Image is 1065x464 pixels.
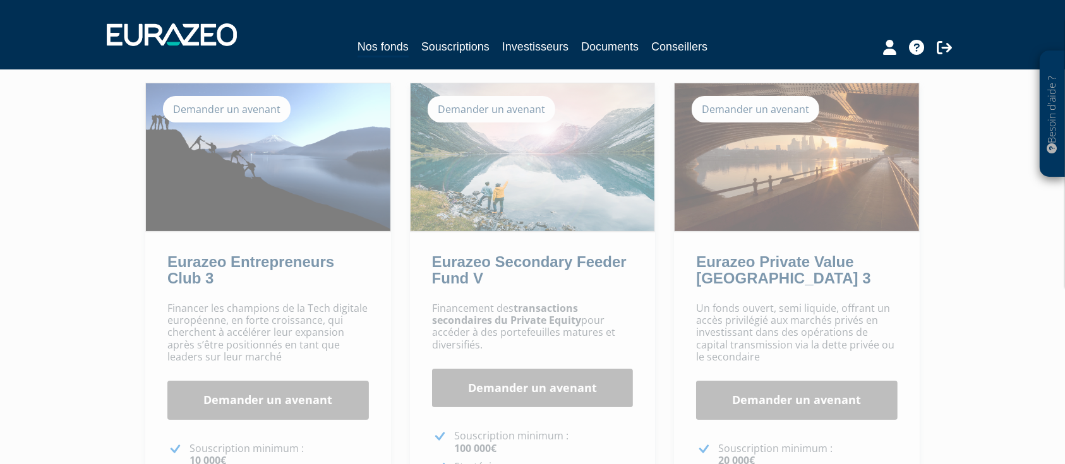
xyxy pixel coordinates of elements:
a: Demander un avenant [167,381,369,420]
div: Demander un avenant [163,96,291,122]
a: Conseillers [651,38,707,56]
a: Eurazeo Secondary Feeder Fund V [432,253,627,287]
div: Demander un avenant [428,96,555,122]
p: Un fonds ouvert, semi liquide, offrant un accès privilégié aux marchés privés en investissant dan... [696,302,898,363]
img: Eurazeo Private Value Europe 3 [675,83,919,231]
strong: transactions secondaires du Private Equity [432,301,581,327]
img: Eurazeo Entrepreneurs Club 3 [146,83,390,231]
p: Financement des pour accéder à des portefeuilles matures et diversifiés. [432,302,634,351]
p: Souscription minimum : [454,430,634,454]
div: Demander un avenant [692,96,819,122]
img: Eurazeo Secondary Feeder Fund V [411,83,655,231]
img: 1732889491-logotype_eurazeo_blanc_rvb.png [107,23,237,46]
a: Investisseurs [502,38,569,56]
p: Besoin d'aide ? [1045,57,1060,171]
strong: 100 000€ [454,441,496,455]
a: Nos fonds [358,38,409,57]
a: Souscriptions [421,38,490,56]
a: Documents [581,38,639,56]
a: Eurazeo Entrepreneurs Club 3 [167,253,334,287]
a: Eurazeo Private Value [GEOGRAPHIC_DATA] 3 [696,253,870,287]
a: Demander un avenant [696,381,898,420]
p: Financer les champions de la Tech digitale européenne, en forte croissance, qui cherchent à accél... [167,302,369,363]
a: Demander un avenant [432,369,634,408]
